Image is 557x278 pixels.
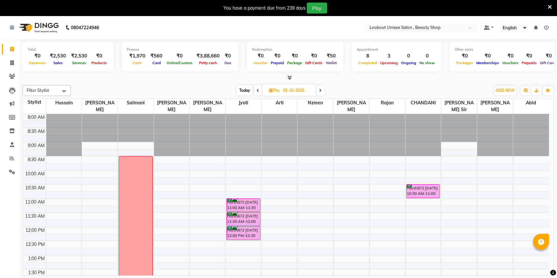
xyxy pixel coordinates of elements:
[357,47,436,52] div: Appointment
[475,61,501,65] span: Memberships
[16,19,60,37] img: logo
[455,52,475,60] div: ₹0
[494,86,516,95] button: ADD NEW
[333,99,369,114] span: [PERSON_NAME]
[399,52,418,60] div: 0
[165,61,194,65] span: Online/Custom
[82,99,118,114] span: [PERSON_NAME]
[24,227,46,234] div: 12:00 PM
[496,88,515,93] span: ADD NEW
[520,61,538,65] span: Prepaids
[281,86,313,95] input: 2025-10-02
[24,241,46,248] div: 12:30 PM
[223,61,233,65] span: Due
[90,52,108,60] div: ₹0
[501,52,520,60] div: ₹0
[370,99,405,107] span: Rajan
[71,19,99,37] b: 08047224946
[118,99,154,107] span: Salmani
[406,99,441,107] span: CHANDANI
[475,52,501,60] div: ₹0
[399,61,418,65] span: Ongoing
[513,99,549,107] span: Abid
[268,88,281,93] span: Thu
[304,61,324,65] span: Gift Cards
[190,99,225,114] span: [PERSON_NAME]
[418,61,436,65] span: No show
[324,61,338,65] span: Wallet
[131,61,143,65] span: Cash
[286,61,304,65] span: Package
[237,85,253,95] span: Today
[269,52,286,60] div: ₹0
[165,52,194,60] div: ₹0
[501,61,520,65] span: Vouchers
[26,156,46,163] div: 9:30 AM
[406,185,440,198] div: Harsh872 [DATE] 10:30 AM-11:00 AM, Nails - Gel polish
[357,61,379,65] span: Completed
[224,5,306,12] div: You have a payment due from 239 days
[455,61,475,65] span: Packages
[26,128,46,135] div: 8:30 AM
[27,269,46,276] div: 1:30 PM
[23,99,46,106] div: Stylist
[26,142,46,149] div: 9:00 AM
[252,52,269,60] div: ₹0
[24,199,46,205] div: 11:00 AM
[90,61,108,65] span: Products
[52,61,64,65] span: Sales
[27,88,49,93] span: Filter Stylist
[357,52,379,60] div: 8
[47,52,68,60] div: ₹2,530
[477,99,513,114] span: [PERSON_NAME]
[194,52,222,60] div: ₹3,88,660
[148,52,165,60] div: ₹560
[24,185,46,191] div: 10:30 AM
[324,52,338,60] div: ₹50
[252,61,269,65] span: Voucher
[70,61,88,65] span: Services
[24,170,46,177] div: 10:00 AM
[379,52,399,60] div: 3
[226,99,261,107] span: Jyoti
[520,52,538,60] div: ₹0
[441,99,477,114] span: [PERSON_NAME] Sir
[27,255,46,262] div: 1:00 PM
[262,99,297,107] span: Arti
[197,61,219,65] span: Petty cash
[307,3,327,13] button: Pay
[418,52,436,60] div: 0
[28,52,47,60] div: ₹0
[24,213,46,220] div: 11:30 AM
[151,61,162,65] span: Card
[127,47,233,52] div: Finance
[46,99,82,107] span: Hussain
[227,199,260,212] div: Harsh872 [DATE] 11:00 AM-11:30 AM, Liposoluble Wax - Full Arms
[304,52,324,60] div: ₹0
[127,52,148,60] div: ₹1,970
[26,114,46,121] div: 8:00 AM
[379,61,399,65] span: Upcoming
[222,52,233,60] div: ₹0
[154,99,190,114] span: [PERSON_NAME]
[530,252,551,272] iframe: chat widget
[297,99,333,107] span: Nzreen
[286,52,304,60] div: ₹0
[227,213,260,226] div: Harsh872 [DATE] 11:30 AM-12:00 PM, Liposoluble Wax - Underarms
[28,47,108,52] div: Total
[28,61,47,65] span: Expenses
[68,52,90,60] div: ₹2,530
[227,227,260,240] div: Harsh872 [DATE] 12:00 PM-12:30 PM, Liposoluble Wax - Full Legs
[252,47,338,52] div: Redemption
[269,61,286,65] span: Prepaid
